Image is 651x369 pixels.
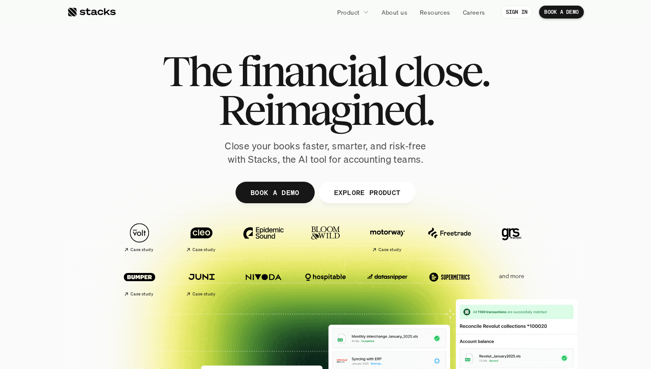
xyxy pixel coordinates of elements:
[463,8,485,17] p: Careers
[192,291,215,297] h2: Case study
[113,263,166,300] a: Case study
[319,182,415,203] a: EXPLORE PRODUCT
[394,52,489,90] span: close.
[544,9,579,15] p: BOOK A DEMO
[251,186,300,198] p: BOOK A DEMO
[376,4,412,20] a: About us
[238,52,387,90] span: financial
[485,273,538,280] p: and more
[130,247,153,252] h2: Case study
[415,4,456,20] a: Resources
[381,8,407,17] p: About us
[506,9,528,15] p: SIGN IN
[236,182,315,203] a: BOOK A DEMO
[113,219,166,256] a: Case study
[458,4,490,20] a: Careers
[501,6,533,19] a: SIGN IN
[175,219,228,256] a: Case study
[218,140,433,166] p: Close your books faster, smarter, and risk-free with Stacks, the AI tool for accounting teams.
[218,90,433,129] span: Reimagined.
[337,8,360,17] p: Product
[192,247,215,252] h2: Case study
[361,219,414,256] a: Case study
[130,291,153,297] h2: Case study
[378,247,401,252] h2: Case study
[162,52,231,90] span: The
[539,6,584,19] a: BOOK A DEMO
[175,263,228,300] a: Case study
[420,8,450,17] p: Resources
[334,186,400,198] p: EXPLORE PRODUCT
